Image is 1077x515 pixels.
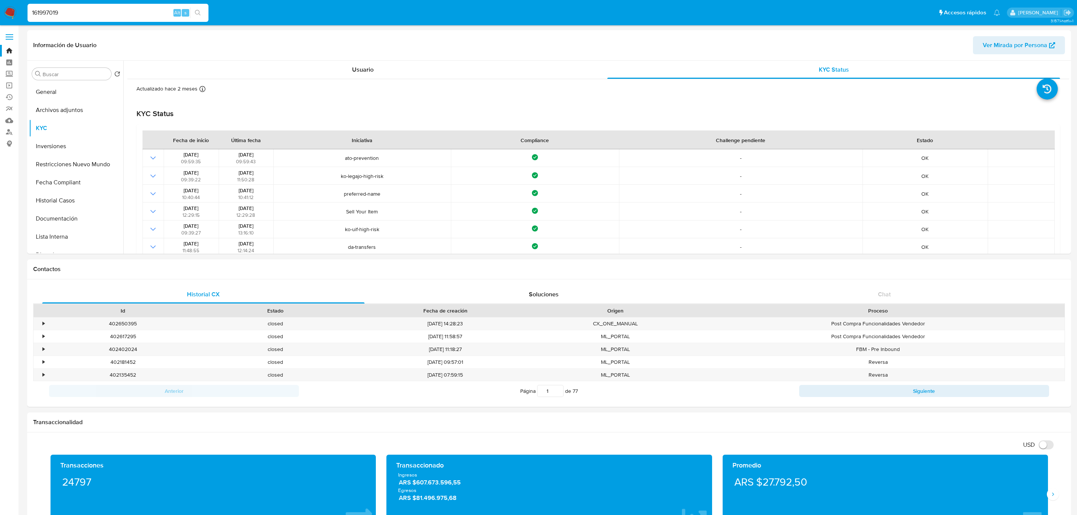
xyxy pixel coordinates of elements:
[29,192,123,210] button: Historial Casos
[691,369,1065,381] div: Reversa
[29,83,123,101] button: General
[878,290,891,299] span: Chat
[190,8,205,18] button: search-icon
[184,9,187,16] span: s
[29,137,123,155] button: Inversiones
[199,369,351,381] div: closed
[49,385,299,397] button: Anterior
[529,290,559,299] span: Soluciones
[47,356,199,368] div: 402181452
[204,307,346,314] div: Estado
[352,65,374,74] span: Usuario
[544,307,686,314] div: Origen
[697,307,1059,314] div: Proceso
[691,343,1065,356] div: FBM - Pre Inbound
[1018,9,1061,16] p: andres.vilosio@mercadolibre.com
[799,385,1049,397] button: Siguiente
[351,317,539,330] div: [DATE] 14:28:23
[357,307,534,314] div: Fecha de creación
[539,356,691,368] div: ML_PORTAL
[199,317,351,330] div: closed
[691,317,1065,330] div: Post Compra Funcionalidades Vendedor
[28,8,208,18] input: Buscar usuario o caso...
[520,385,578,397] span: Página de
[187,290,220,299] span: Historial CX
[29,155,123,173] button: Restricciones Nuevo Mundo
[539,317,691,330] div: CX_ONE_MANUAL
[114,71,120,79] button: Volver al orden por defecto
[199,330,351,343] div: closed
[1063,9,1071,17] a: Salir
[351,330,539,343] div: [DATE] 11:58:57
[47,330,199,343] div: 402617295
[691,330,1065,343] div: Post Compra Funcionalidades Vendedor
[47,317,199,330] div: 402650395
[199,343,351,356] div: closed
[33,41,97,49] h1: Información de Usuario
[983,36,1047,54] span: Ver Mirada por Persona
[43,320,44,327] div: •
[52,307,194,314] div: Id
[539,369,691,381] div: ML_PORTAL
[29,101,123,119] button: Archivos adjuntos
[944,9,986,17] span: Accesos rápidos
[29,228,123,246] button: Lista Interna
[994,9,1000,16] a: Notificaciones
[351,369,539,381] div: [DATE] 07:59:15
[35,71,41,77] button: Buscar
[691,356,1065,368] div: Reversa
[47,343,199,356] div: 402402024
[136,85,198,92] p: Actualizado hace 2 meses
[973,36,1065,54] button: Ver Mirada por Persona
[573,387,578,395] span: 77
[43,359,44,366] div: •
[819,65,849,74] span: KYC Status
[43,333,44,340] div: •
[33,418,1065,426] h1: Transaccionalidad
[43,346,44,353] div: •
[43,371,44,379] div: •
[351,356,539,368] div: [DATE] 09:57:01
[174,9,180,16] span: Alt
[539,343,691,356] div: ML_PORTAL
[47,369,199,381] div: 402135452
[33,265,1065,273] h1: Contactos
[43,71,108,78] input: Buscar
[539,330,691,343] div: ML_PORTAL
[29,173,123,192] button: Fecha Compliant
[29,210,123,228] button: Documentación
[199,356,351,368] div: closed
[29,119,123,137] button: KYC
[351,343,539,356] div: [DATE] 11:18:27
[29,246,123,264] button: Direcciones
